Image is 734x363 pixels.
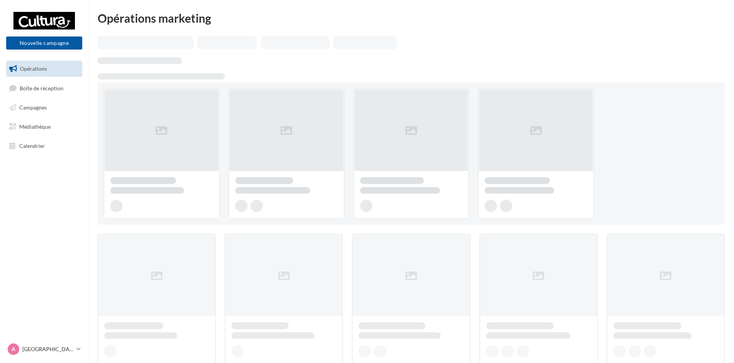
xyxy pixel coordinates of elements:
a: Calendrier [5,138,84,154]
span: Campagnes [19,104,47,111]
a: Boîte de réception [5,80,84,96]
p: [GEOGRAPHIC_DATA] [22,345,73,353]
span: Opérations [20,65,47,72]
button: Nouvelle campagne [6,36,82,50]
a: A [GEOGRAPHIC_DATA] [6,342,82,356]
div: Opérations marketing [98,12,725,24]
span: Médiathèque [19,123,51,130]
span: A [12,345,15,353]
span: Boîte de réception [20,85,63,91]
span: Calendrier [19,142,45,149]
a: Opérations [5,61,84,77]
a: Médiathèque [5,119,84,135]
a: Campagnes [5,99,84,116]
